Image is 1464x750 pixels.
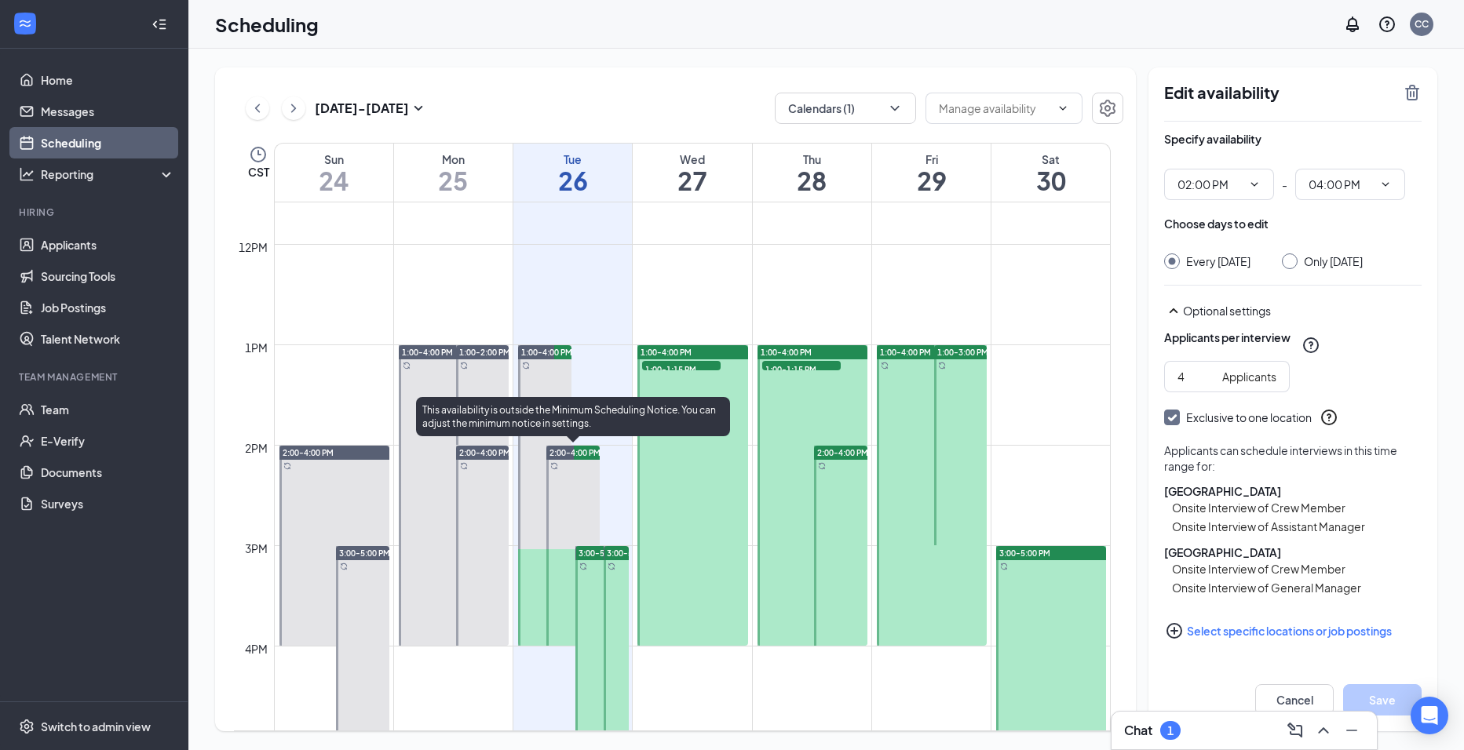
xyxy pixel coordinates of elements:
[1172,579,1422,596] span: Onsite Interview of General Manager
[1314,721,1333,740] svg: ChevronUp
[394,151,513,167] div: Mon
[872,144,991,202] a: August 29, 2025
[1164,442,1422,474] div: Applicants can schedule interviews in this time range for:
[887,100,903,116] svg: ChevronDown
[246,96,269,120] button: ChevronLeft
[817,447,868,458] span: 2:00-4:00 PM
[881,362,889,370] svg: Sync
[1164,329,1291,345] div: Applicants per interview
[1164,301,1183,320] svg: SmallChevronUp
[249,145,268,164] svg: Clock
[579,562,587,570] svg: Sync
[41,425,175,457] a: E-Verify
[1172,560,1422,577] span: Onsite Interview of Crew Member
[641,347,692,358] span: 1:00-4:00 PM
[513,167,632,194] h1: 26
[215,11,319,38] h1: Scheduling
[339,548,390,559] span: 3:00-5:00 PM
[242,640,271,657] div: 4pm
[608,562,615,570] svg: Sync
[1339,718,1364,743] button: Minimize
[242,439,271,457] div: 2pm
[775,93,916,124] button: Calendars (1)ChevronDown
[41,96,175,127] a: Messages
[1311,718,1336,743] button: ChevronUp
[1342,721,1361,740] svg: Minimize
[1302,336,1320,355] svg: QuestionInfo
[1164,544,1422,560] div: [GEOGRAPHIC_DATA]
[550,462,558,470] svg: Sync
[409,99,428,118] svg: SmallChevronDown
[275,167,393,194] h1: 24
[275,151,393,167] div: Sun
[283,462,291,470] svg: Sync
[753,151,871,167] div: Thu
[394,144,513,202] a: August 25, 2025
[459,347,510,358] span: 1:00-2:00 PM
[938,362,946,370] svg: Sync
[1186,253,1250,269] div: Every [DATE]
[275,144,393,202] a: August 24, 2025
[1098,99,1117,118] svg: Settings
[1000,562,1008,570] svg: Sync
[250,99,265,118] svg: ChevronLeft
[286,99,301,118] svg: ChevronRight
[607,548,658,559] span: 3:00-5:00 PM
[1411,697,1448,734] div: Open Intercom Messenger
[642,361,721,377] span: 1:00-1:15 PM
[41,457,175,488] a: Documents
[242,540,271,557] div: 3pm
[522,362,530,370] svg: Sync
[283,447,334,458] span: 2:00-4:00 PM
[633,151,751,167] div: Wed
[939,100,1050,117] input: Manage availability
[1248,178,1261,191] svg: ChevronDown
[152,16,167,32] svg: Collapse
[41,166,176,182] div: Reporting
[1183,303,1422,319] div: Optional settings
[1172,499,1422,516] span: Onsite Interview of Crew Member
[1320,408,1338,427] svg: QuestionInfo
[762,361,841,377] span: 1:00-1:15 PM
[394,167,513,194] h1: 25
[315,100,409,117] h3: [DATE] - [DATE]
[1164,131,1261,147] div: Specify availability
[1379,178,1392,191] svg: ChevronDown
[340,562,348,570] svg: Sync
[1403,83,1422,102] svg: TrashOutline
[1164,615,1422,646] button: Select specific locations or job postingsPlusCircle
[1286,721,1305,740] svg: ComposeMessage
[402,347,453,358] span: 1:00-4:00 PM
[19,719,35,734] svg: Settings
[242,339,271,356] div: 1pm
[1164,483,1422,499] div: [GEOGRAPHIC_DATA]
[1343,15,1362,34] svg: Notifications
[753,167,871,194] h1: 28
[991,151,1110,167] div: Sat
[1092,93,1123,124] button: Settings
[41,323,175,355] a: Talent Network
[1124,722,1152,739] h3: Chat
[549,447,601,458] span: 2:00-4:00 PM
[1164,169,1422,200] div: -
[41,127,175,158] a: Scheduling
[1415,17,1429,31] div: CC
[579,548,630,559] span: 3:00-5:00 PM
[1164,216,1269,231] div: Choose days to edit
[872,151,991,167] div: Fri
[872,167,991,194] h1: 29
[1172,518,1422,535] span: Onsite Interview of Assistant Manager
[41,64,175,96] a: Home
[460,462,468,470] svg: Sync
[19,370,172,384] div: Team Management
[1164,301,1422,320] div: Optional settings
[633,167,751,194] h1: 27
[1165,621,1184,640] svg: PlusCircle
[818,462,826,470] svg: Sync
[937,347,988,358] span: 1:00-3:00 PM
[41,719,151,734] div: Switch to admin view
[235,238,271,256] div: 12pm
[41,292,175,323] a: Job Postings
[1304,253,1363,269] div: Only [DATE]
[1283,718,1308,743] button: ComposeMessage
